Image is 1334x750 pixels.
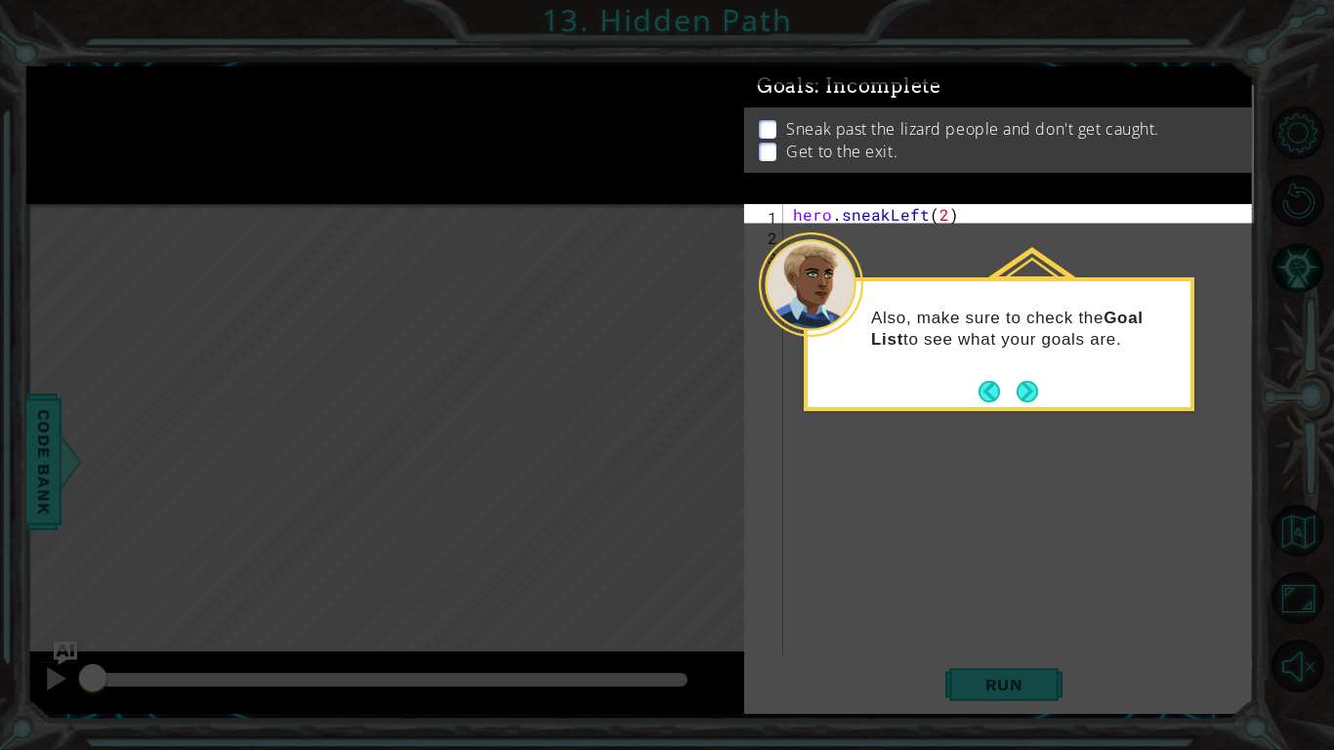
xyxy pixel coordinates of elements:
strong: Goal List [871,309,1144,349]
div: 1 [748,207,783,228]
p: Also, make sure to check the to see what your goals are. [871,308,1177,351]
p: Get to the exit. [786,148,897,170]
button: Next [1017,381,1038,402]
p: Sneak past the lizard people and don't get caught. [786,126,1159,147]
span: Goals [757,83,941,107]
span: : Incomplete [814,83,940,106]
button: Back [979,381,1017,402]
